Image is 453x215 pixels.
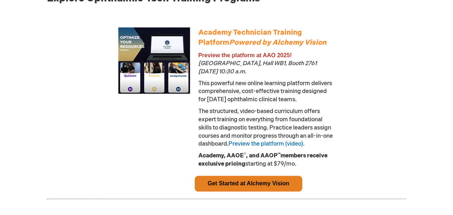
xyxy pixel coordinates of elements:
span: starting at $79/mo. [198,152,327,167]
a: Academy Technician Training PlatformPowered by Alchemy Vision [198,30,326,47]
span: Preview the platform at AAO 2025! [198,52,292,58]
a: Get Started at Alchemy Vision [208,180,289,186]
span: [GEOGRAPHIC_DATA], Hall WB1, Booth 2761 [DATE] 10:30 a.m. [198,60,317,75]
img: Alchemy Vision [118,28,190,99]
strong: Academy, AAOE , and AAOP members receive exclusive pricing [198,152,327,167]
a: Academy Technician Training powered by Alchemy Vision [118,28,190,99]
sup: ® [244,152,246,157]
em: Powered by Alchemy Vision [229,38,326,47]
a: Preview the platform (video) [228,141,303,147]
span: Academy Technician Training Platform [198,28,326,47]
sup: ™ [278,152,280,157]
span: This powerful new online learning platform delivers comprehensive, cost-effective training design... [198,80,332,103]
span: The structured, video-based curriculum offers expert training on everything from foundational ski... [198,108,333,147]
